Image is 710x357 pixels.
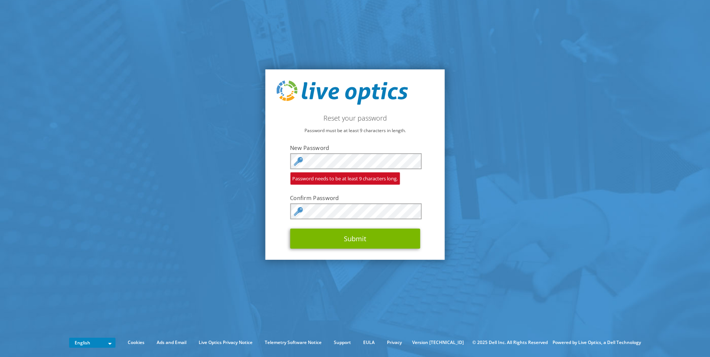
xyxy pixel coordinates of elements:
span: Password needs to be at least 9 characters long. [290,172,400,185]
a: Support [328,338,356,347]
a: Privacy [381,338,407,347]
a: Live Optics Privacy Notice [193,338,258,347]
a: Telemetry Software Notice [259,338,327,347]
label: Confirm Password [290,194,420,202]
a: EULA [358,338,380,347]
img: live_optics_svg.svg [277,81,408,105]
li: Version [TECHNICAL_ID] [408,338,468,347]
p: Password must be at least 9 characters in length. [277,127,434,135]
a: Cookies [122,338,150,347]
li: © 2025 Dell Inc. All Rights Reserved [469,338,551,347]
h2: Reset your password [277,114,434,122]
a: Ads and Email [151,338,192,347]
li: Powered by Live Optics, a Dell Technology [553,338,641,347]
label: New Password [290,144,420,151]
button: Submit [290,229,420,249]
